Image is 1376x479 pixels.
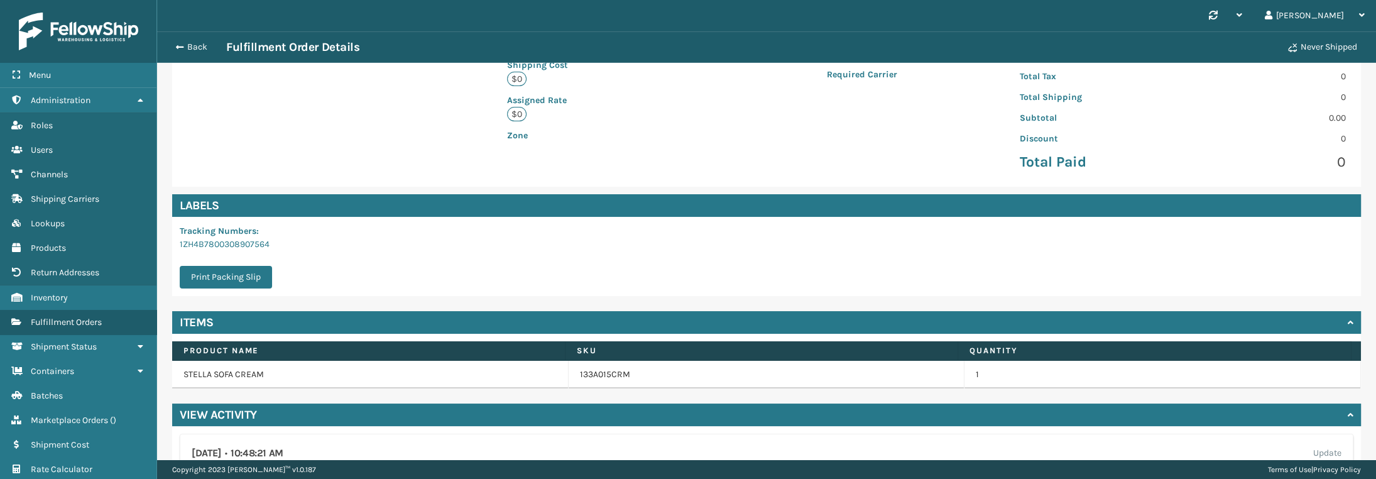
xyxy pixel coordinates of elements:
[827,68,971,81] p: Required Carrier
[580,368,630,381] a: 133A015CRM
[969,345,1340,356] label: Quantity
[1019,91,1175,104] p: Total Shipping
[507,72,527,86] p: $0
[110,415,116,426] span: ( )
[31,120,53,131] span: Roles
[507,107,527,121] p: $0
[183,345,554,356] label: Product Name
[172,460,316,479] p: Copyright 2023 [PERSON_NAME]™ v 1.0.187
[31,267,99,278] span: Return Addresses
[1268,460,1361,479] div: |
[1313,465,1361,474] a: Privacy Policy
[964,361,1361,388] td: 1
[31,218,65,229] span: Lookups
[31,292,68,303] span: Inventory
[507,129,779,142] p: Zone
[1288,43,1297,52] i: Never Shipped
[31,341,97,352] span: Shipment Status
[31,169,68,180] span: Channels
[192,446,283,461] h4: [DATE] 10:48:21 AM
[1313,446,1341,461] label: Update
[507,58,779,72] p: Shipping Cost
[31,464,92,475] span: Rate Calculator
[1280,35,1365,60] button: Never Shipped
[1019,153,1175,172] p: Total Paid
[1190,132,1346,145] p: 0
[31,145,53,155] span: Users
[168,41,226,53] button: Back
[1190,70,1346,83] p: 0
[180,315,214,330] h4: Items
[1190,111,1346,124] p: 0.00
[31,439,89,450] span: Shipment Cost
[172,194,1361,217] h4: Labels
[1019,132,1175,145] p: Discount
[180,239,270,250] a: 1ZH4B7800308907564
[172,361,569,388] td: STELLA SOFA CREAM
[31,243,66,253] span: Products
[1268,465,1311,474] a: Terms of Use
[226,40,359,55] h3: Fulfillment Order Details
[1190,153,1346,172] p: 0
[31,415,108,426] span: Marketplace Orders
[180,407,257,422] h4: View Activity
[19,13,138,50] img: logo
[507,94,779,107] p: Assigned Rate
[31,390,63,401] span: Batches
[577,345,947,356] label: SKU
[225,448,227,459] span: •
[1190,91,1346,104] p: 0
[1019,111,1175,124] p: Subtotal
[29,70,51,80] span: Menu
[1019,70,1175,83] p: Total Tax
[31,95,90,106] span: Administration
[180,266,272,289] button: Print Packing Slip
[31,366,74,377] span: Containers
[180,226,259,236] span: Tracking Numbers :
[31,194,99,204] span: Shipping Carriers
[31,317,102,328] span: Fulfillment Orders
